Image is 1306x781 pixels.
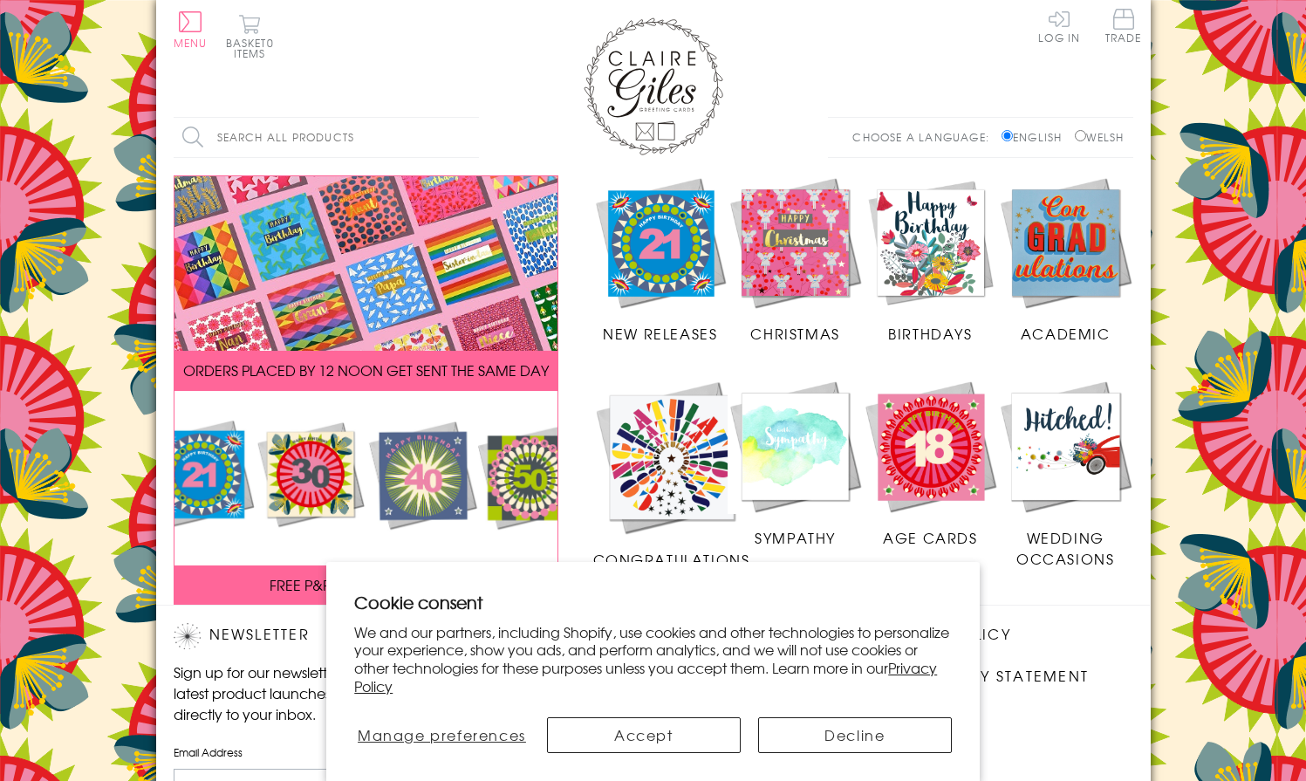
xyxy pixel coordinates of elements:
[354,717,529,753] button: Manage preferences
[728,175,863,345] a: Christmas
[174,744,470,760] label: Email Address
[883,527,977,548] span: Age Cards
[1021,323,1111,344] span: Academic
[358,724,526,745] span: Manage preferences
[584,17,723,155] img: Claire Giles Greetings Cards
[234,35,274,61] span: 0 items
[1075,130,1086,141] input: Welsh
[1075,129,1125,145] label: Welsh
[863,175,998,345] a: Birthdays
[174,118,479,157] input: Search all products
[593,379,750,570] a: Congratulations
[270,574,462,595] span: FREE P&P ON ALL UK ORDERS
[755,527,836,548] span: Sympathy
[863,379,998,548] a: Age Cards
[1105,9,1142,43] span: Trade
[174,11,208,48] button: Menu
[354,657,937,696] a: Privacy Policy
[603,323,717,344] span: New Releases
[1002,129,1070,145] label: English
[593,549,750,570] span: Congratulations
[354,590,952,614] h2: Cookie consent
[462,118,479,157] input: Search
[174,35,208,51] span: Menu
[1016,527,1114,569] span: Wedding Occasions
[1002,130,1013,141] input: English
[852,129,998,145] p: Choose a language:
[354,623,952,695] p: We and our partners, including Shopify, use cookies and other technologies to personalize your ex...
[183,360,549,380] span: ORDERS PLACED BY 12 NOON GET SENT THE SAME DAY
[1105,9,1142,46] a: Trade
[998,379,1133,569] a: Wedding Occasions
[998,175,1133,345] a: Academic
[1038,9,1080,43] a: Log In
[174,623,470,649] h2: Newsletter
[888,323,972,344] span: Birthdays
[728,379,863,548] a: Sympathy
[174,661,470,724] p: Sign up for our newsletter to receive the latest product launches, news and offers directly to yo...
[547,717,741,753] button: Accept
[872,665,1089,689] a: Accessibility Statement
[593,175,728,345] a: New Releases
[226,14,274,58] button: Basket0 items
[750,323,839,344] span: Christmas
[758,717,952,753] button: Decline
